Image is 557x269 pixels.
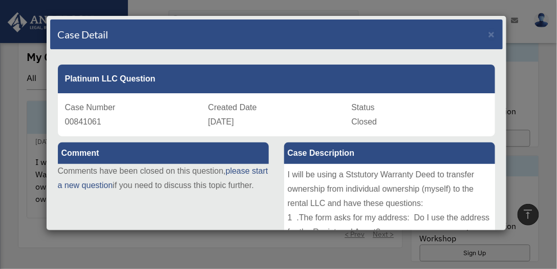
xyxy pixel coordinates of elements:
[208,117,234,126] span: [DATE]
[58,27,109,42] h4: Case Detail
[488,29,495,39] button: Close
[208,103,257,112] span: Created Date
[65,103,116,112] span: Case Number
[65,117,101,126] span: 00841061
[488,28,495,40] span: ×
[58,142,269,164] label: Comment
[58,167,268,190] a: please start a new question
[352,117,377,126] span: Closed
[352,103,375,112] span: Status
[284,142,495,164] label: Case Description
[58,65,495,93] div: Platinum LLC Question
[58,164,269,193] p: Comments have been closed on this question, if you need to discuss this topic further.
